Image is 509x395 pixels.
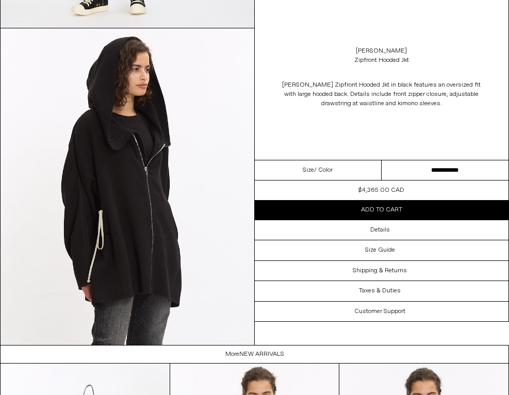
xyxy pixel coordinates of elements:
h3: Taxes & Duties [359,287,401,294]
h3: Customer Support [354,308,405,315]
h3: Details [370,226,390,234]
span: Size [303,166,314,175]
div: $4,365.00 CAD [358,186,404,195]
h3: Size Guide [365,246,395,254]
button: Add to cart [255,200,509,220]
span: New Arrivals [239,351,284,358]
div: Zipfront Hooded Jkt [354,56,409,65]
h1: More [225,345,284,363]
a: [PERSON_NAME] [356,46,407,56]
span: Add to cart [361,206,402,214]
h3: Shipping & Returns [353,267,407,274]
span: / Color [314,166,333,175]
p: [PERSON_NAME] Zipfront Hooded Jkt in black features an oversized fit with large hooded back. Deta... [278,75,485,113]
img: Corbo-08-16-2515953copy_1800x1800.jpg [1,28,254,345]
